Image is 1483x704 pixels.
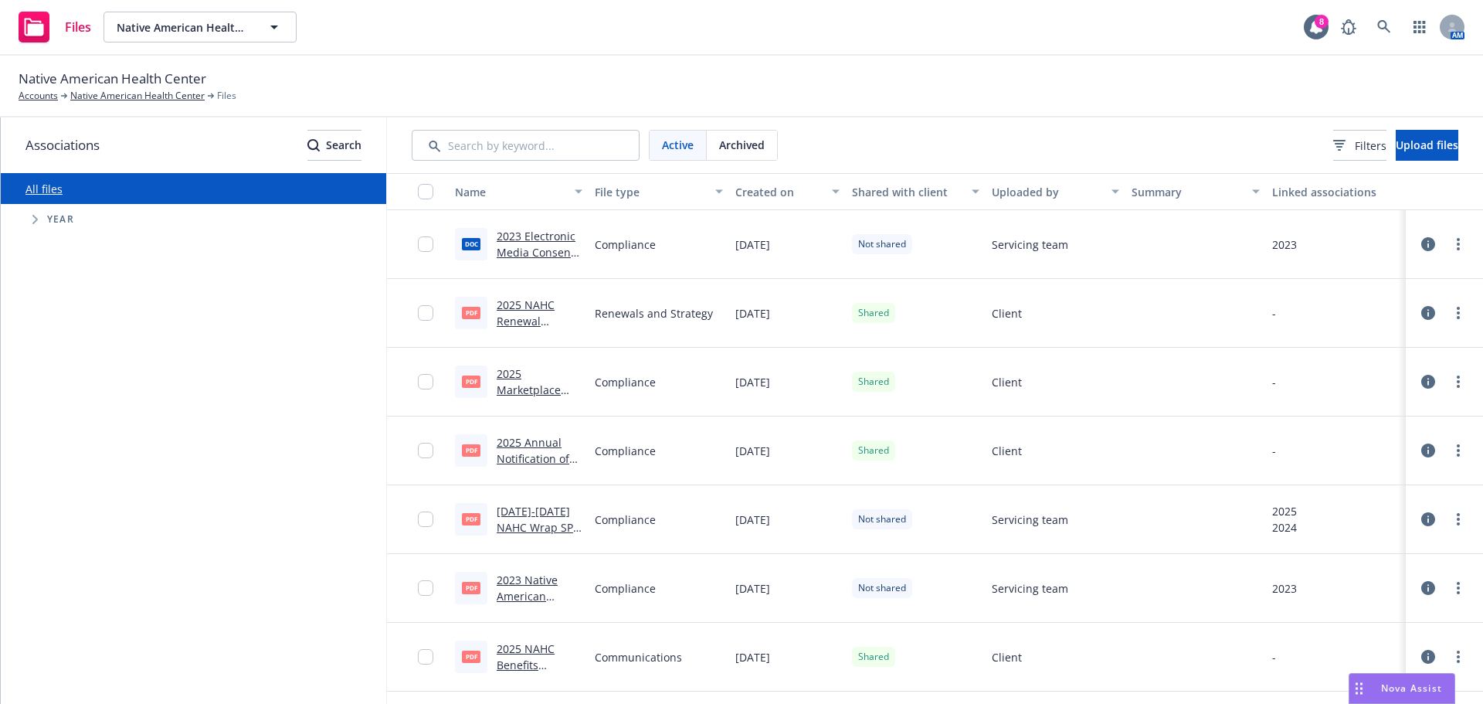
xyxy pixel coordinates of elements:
[1369,12,1400,43] a: Search
[65,21,91,33] span: Files
[217,89,236,103] span: Files
[1449,304,1468,322] a: more
[19,89,58,103] a: Accounts
[1315,15,1329,29] div: 8
[1125,173,1265,210] button: Summary
[307,131,361,160] div: Search
[1,204,386,235] div: Tree Example
[1333,130,1386,161] button: Filters
[418,236,433,252] input: Toggle Row Selected
[1396,138,1458,152] span: Upload files
[595,443,656,459] span: Compliance
[595,580,656,597] span: Compliance
[497,641,555,689] a: 2025 NAHC Benefits Guide.pdf
[986,173,1125,210] button: Uploaded by
[992,580,1068,597] span: Servicing team
[735,580,770,597] span: [DATE]
[992,443,1022,459] span: Client
[719,137,765,153] span: Archived
[462,376,480,387] span: pdf
[595,236,656,253] span: Compliance
[12,5,97,49] a: Files
[1272,443,1276,459] div: -
[852,184,962,200] div: Shared with client
[70,89,205,103] a: Native American Health Center
[735,374,770,390] span: [DATE]
[589,173,728,210] button: File type
[418,443,433,458] input: Toggle Row Selected
[455,184,565,200] div: Name
[1132,184,1242,200] div: Summary
[462,651,480,662] span: pdf
[19,69,206,89] span: Native American Health Center
[1272,503,1297,519] div: 2025
[25,135,100,155] span: Associations
[595,649,682,665] span: Communications
[595,305,713,321] span: Renewals and Strategy
[497,504,581,567] a: [DATE]-[DATE] NAHC Wrap SPD Doc Amended [DATE].pdf.pdf
[418,580,433,596] input: Toggle Row Selected
[735,305,770,321] span: [DATE]
[1381,682,1442,695] span: Nova Assist
[307,130,361,161] button: SearchSearch
[735,443,770,459] span: [DATE]
[117,19,250,36] span: Native American Health Center
[858,512,906,526] span: Not shared
[462,582,480,593] span: pdf
[307,139,320,151] svg: Search
[462,307,480,318] span: pdf
[992,184,1102,200] div: Uploaded by
[858,581,906,595] span: Not shared
[858,444,889,457] span: Shared
[1333,138,1386,154] span: Filters
[462,513,480,525] span: pdf
[992,649,1022,665] span: Client
[858,237,906,251] span: Not shared
[1266,173,1406,210] button: Linked associations
[418,649,433,665] input: Toggle Row Selected
[1449,510,1468,529] a: more
[418,374,433,389] input: Toggle Row Selected
[497,229,575,276] a: 2023 Electronic Media Consent Form (1).doc
[595,374,656,390] span: Compliance
[1355,138,1386,154] span: Filters
[418,305,433,321] input: Toggle Row Selected
[858,650,889,664] span: Shared
[858,375,889,389] span: Shared
[1449,648,1468,666] a: more
[449,173,589,210] button: Name
[418,512,433,527] input: Toggle Row Selected
[595,184,705,200] div: File type
[1404,12,1435,43] a: Switch app
[1449,235,1468,253] a: more
[735,184,823,200] div: Created on
[1449,372,1468,391] a: more
[1449,441,1468,460] a: more
[418,184,433,199] input: Select all
[47,215,74,224] span: Year
[1272,519,1297,536] div: 2024
[1349,673,1455,704] button: Nova Assist
[846,173,986,210] button: Shared with client
[1449,579,1468,597] a: more
[595,512,656,528] span: Compliance
[735,236,770,253] span: [DATE]
[992,374,1022,390] span: Client
[1396,130,1458,161] button: Upload files
[1272,236,1297,253] div: 2023
[1272,374,1276,390] div: -
[662,137,694,153] span: Active
[1272,184,1400,200] div: Linked associations
[497,435,569,515] a: 2025 Annual Notification of Benefit Rights (Creditable) NAHC.pdf
[1349,674,1369,703] div: Drag to move
[1333,12,1364,43] a: Report a Bug
[412,130,640,161] input: Search by keyword...
[1272,580,1297,597] div: 2023
[1272,649,1276,665] div: -
[735,512,770,528] span: [DATE]
[992,512,1068,528] span: Servicing team
[497,573,568,652] a: 2023 Native American Health Center Wrap Plan Doc.pdf.pdf
[992,236,1068,253] span: Servicing team
[858,306,889,320] span: Shared
[462,444,480,456] span: pdf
